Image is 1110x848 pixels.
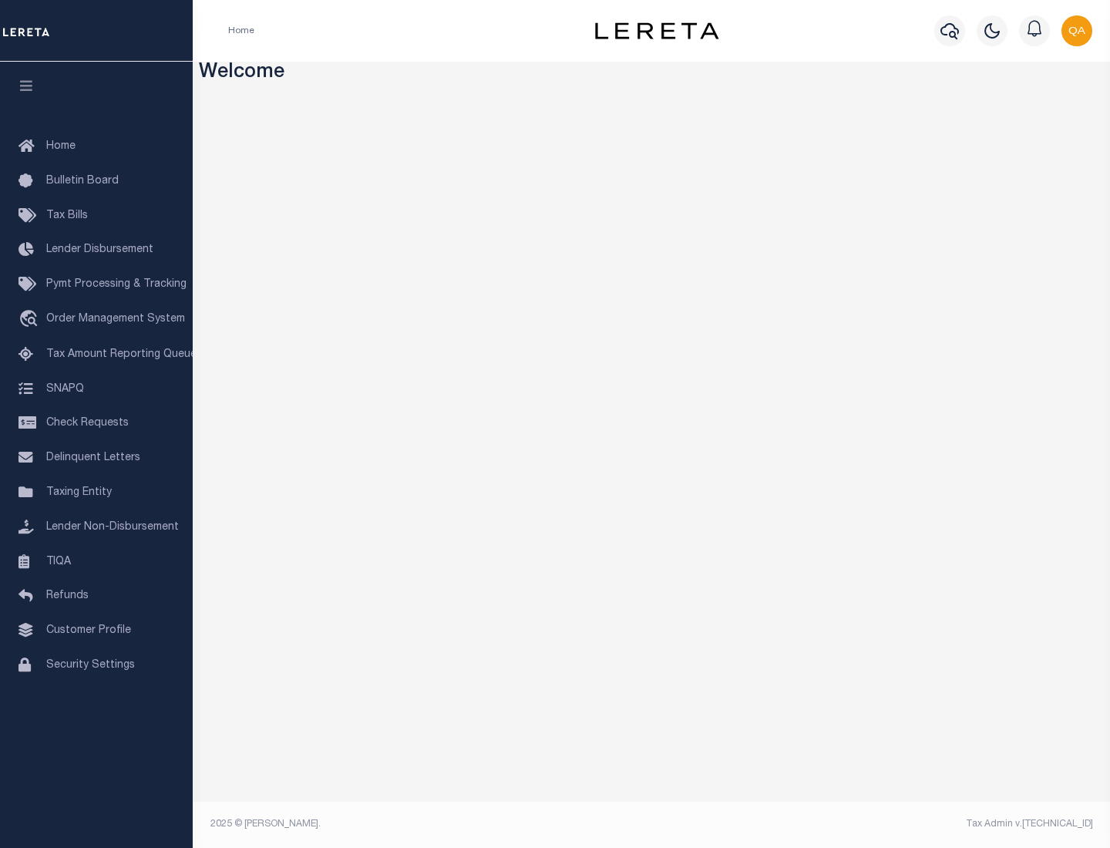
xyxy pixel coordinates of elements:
li: Home [228,24,254,38]
span: Order Management System [46,314,185,325]
span: Home [46,141,76,152]
span: Bulletin Board [46,176,119,187]
h3: Welcome [199,62,1105,86]
span: Security Settings [46,660,135,671]
span: Lender Non-Disbursement [46,522,179,533]
span: Customer Profile [46,625,131,636]
span: Check Requests [46,418,129,429]
span: TIQA [46,556,71,567]
span: Delinquent Letters [46,453,140,463]
img: logo-dark.svg [595,22,718,39]
span: Pymt Processing & Tracking [46,279,187,290]
img: svg+xml;base64,PHN2ZyB4bWxucz0iaHR0cDovL3d3dy53My5vcmcvMjAwMC9zdmciIHBvaW50ZXItZXZlbnRzPSJub25lIi... [1061,15,1092,46]
span: Refunds [46,591,89,601]
span: Taxing Entity [46,487,112,498]
span: Lender Disbursement [46,244,153,255]
div: 2025 © [PERSON_NAME]. [199,817,652,831]
span: Tax Bills [46,210,88,221]
span: SNAPQ [46,383,84,394]
i: travel_explore [18,310,43,330]
div: Tax Admin v.[TECHNICAL_ID] [663,817,1093,831]
span: Tax Amount Reporting Queue [46,349,197,360]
